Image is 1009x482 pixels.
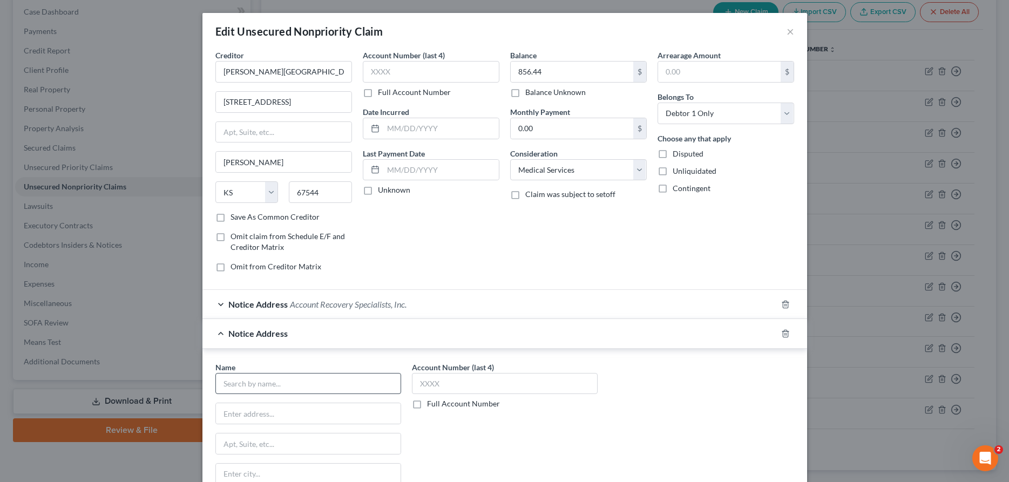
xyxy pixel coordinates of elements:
span: Unliquidated [673,166,716,175]
div: $ [633,118,646,139]
label: Arrearage Amount [658,50,721,61]
span: Disputed [673,149,703,158]
label: Last Payment Date [363,148,425,159]
div: Edit Unsecured Nonpriority Claim [215,24,383,39]
span: Belongs To [658,92,694,101]
label: Consideration [510,148,558,159]
span: Creditor [215,51,244,60]
iframe: Intercom live chat [972,445,998,471]
label: Save As Common Creditor [231,212,320,222]
label: Unknown [378,185,410,195]
label: Full Account Number [378,87,451,98]
span: 2 [994,445,1003,454]
input: 0.00 [658,62,781,82]
span: Claim was subject to setoff [525,189,615,199]
label: Date Incurred [363,106,409,118]
button: × [787,25,794,38]
input: Search creditor by name... [215,61,352,83]
input: MM/DD/YYYY [383,118,499,139]
label: Full Account Number [427,398,500,409]
label: Balance Unknown [525,87,586,98]
label: Monthly Payment [510,106,570,118]
label: Balance [510,50,537,61]
span: Omit from Creditor Matrix [231,262,321,271]
label: Account Number (last 4) [412,362,494,373]
div: $ [633,62,646,82]
input: MM/DD/YYYY [383,160,499,180]
span: Notice Address [228,299,288,309]
input: Enter address... [216,403,401,424]
label: Choose any that apply [658,133,731,144]
label: Account Number (last 4) [363,50,445,61]
input: Enter city... [216,152,351,172]
span: Notice Address [228,328,288,338]
span: Account Recovery Specialists, Inc. [290,299,407,309]
input: Search by name... [215,373,401,395]
span: Omit claim from Schedule E/F and Creditor Matrix [231,232,345,252]
div: $ [781,62,794,82]
input: Apt, Suite, etc... [216,433,401,454]
span: Contingent [673,184,710,193]
input: Enter zip... [289,181,352,203]
input: 0.00 [511,62,633,82]
input: 0.00 [511,118,633,139]
input: XXXX [412,373,598,395]
input: Enter address... [216,92,351,112]
span: Name [215,363,235,372]
input: XXXX [363,61,499,83]
input: Apt, Suite, etc... [216,122,351,142]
